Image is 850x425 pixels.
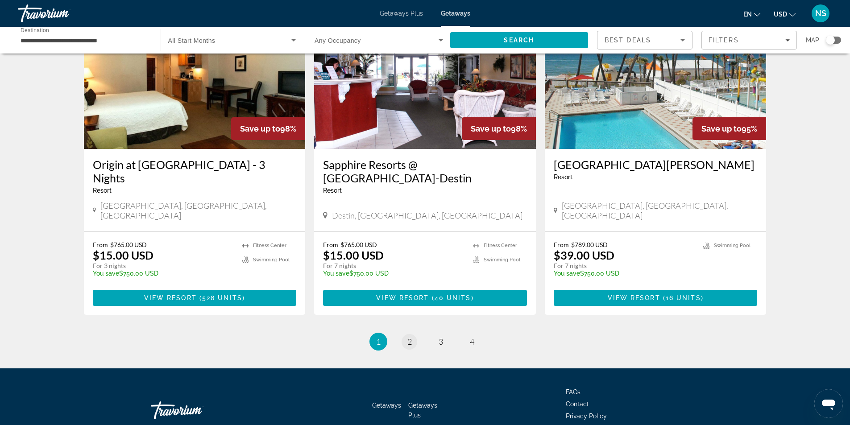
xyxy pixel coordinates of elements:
[566,400,589,408] a: Contact
[441,10,470,17] a: Getaways
[554,290,758,306] button: View Resort(16 units)
[439,337,443,347] span: 3
[314,6,536,149] img: Sapphire Resorts @ Holiday Beach Resort-Destin
[701,31,797,50] button: Filters
[380,10,423,17] a: Getaways Plus
[554,248,614,262] p: $39.00 USD
[315,37,361,44] span: Any Occupancy
[562,201,758,220] span: [GEOGRAPHIC_DATA], [GEOGRAPHIC_DATA], [GEOGRAPHIC_DATA]
[151,397,240,424] a: Go Home
[605,35,685,45] mat-select: Sort by
[470,337,474,347] span: 4
[571,241,608,248] span: $789.00 USD
[435,294,471,301] span: 40 units
[666,294,701,301] span: 16 units
[462,117,536,140] div: 98%
[323,262,464,270] p: For 7 nights
[93,248,153,262] p: $15.00 USD
[323,270,464,277] p: $750.00 USD
[323,248,384,262] p: $15.00 USD
[660,294,704,301] span: ( )
[743,8,760,21] button: Change language
[93,270,119,277] span: You save
[340,241,377,248] span: $765.00 USD
[323,241,338,248] span: From
[450,32,589,48] button: Search
[714,243,750,248] span: Swimming Pool
[144,294,197,301] span: View Resort
[323,290,527,306] button: View Resort(40 units)
[100,201,296,220] span: [GEOGRAPHIC_DATA], [GEOGRAPHIC_DATA], [GEOGRAPHIC_DATA]
[554,173,572,181] span: Resort
[815,9,826,18] span: NS
[605,37,651,44] span: Best Deals
[774,8,796,21] button: Change currency
[372,402,401,409] a: Getaways
[484,243,517,248] span: Fitness Center
[110,241,147,248] span: $765.00 USD
[376,337,381,347] span: 1
[809,4,832,23] button: User Menu
[93,262,234,270] p: For 3 nights
[323,187,342,194] span: Resort
[566,413,607,420] a: Privacy Policy
[554,270,695,277] p: $750.00 USD
[202,294,242,301] span: 528 units
[814,389,843,418] iframe: Button to launch messaging window
[93,241,108,248] span: From
[554,262,695,270] p: For 7 nights
[21,35,149,46] input: Select destination
[18,2,107,25] a: Travorium
[554,241,569,248] span: From
[84,6,306,149] img: Origin at Seahaven - 3 Nights
[408,402,437,419] a: Getaways Plus
[407,337,412,347] span: 2
[168,37,216,44] span: All Start Months
[692,117,766,140] div: 95%
[429,294,473,301] span: ( )
[253,257,290,263] span: Swimming Pool
[774,11,787,18] span: USD
[554,158,758,171] a: [GEOGRAPHIC_DATA][PERSON_NAME]
[323,158,527,185] a: Sapphire Resorts @ [GEOGRAPHIC_DATA]-Destin
[323,270,349,277] span: You save
[93,158,297,185] a: Origin at [GEOGRAPHIC_DATA] - 3 Nights
[554,270,580,277] span: You save
[332,210,522,220] span: Destin, [GEOGRAPHIC_DATA], [GEOGRAPHIC_DATA]
[253,243,286,248] span: Fitness Center
[84,333,767,351] nav: Pagination
[504,37,534,44] span: Search
[709,37,739,44] span: Filters
[21,27,49,33] span: Destination
[231,117,305,140] div: 98%
[608,294,660,301] span: View Resort
[545,6,767,149] img: Casa Blanca Resort
[93,290,297,306] button: View Resort(528 units)
[471,124,511,133] span: Save up to
[197,294,245,301] span: ( )
[701,124,742,133] span: Save up to
[240,124,280,133] span: Save up to
[806,34,819,46] span: Map
[743,11,752,18] span: en
[376,294,429,301] span: View Resort
[566,388,580,396] a: FAQs
[93,187,112,194] span: Resort
[93,270,234,277] p: $750.00 USD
